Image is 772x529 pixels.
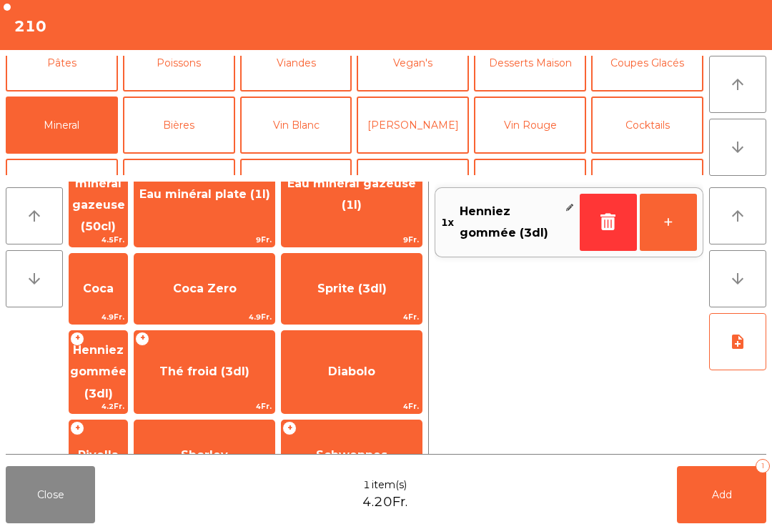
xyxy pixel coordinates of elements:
[474,159,586,216] button: Cadeaux
[240,34,352,92] button: Viandes
[317,282,387,295] span: Sprite (3dl)
[70,343,127,400] span: Henniez gommée (3dl)
[282,233,422,247] span: 9Fr.
[70,332,84,346] span: +
[123,97,235,154] button: Bières
[6,187,63,244] button: arrow_upward
[123,159,235,216] button: Digestifs
[729,270,746,287] i: arrow_downward
[173,282,237,295] span: Coca Zero
[362,493,407,512] span: 4.20Fr.
[6,34,118,92] button: Pâtes
[328,365,375,378] span: Diabolo
[282,310,422,324] span: 4Fr.
[69,233,127,247] span: 4.5Fr.
[282,421,297,435] span: +
[712,488,732,501] span: Add
[123,34,235,92] button: Poissons
[709,119,766,176] button: arrow_downward
[357,34,469,92] button: Vegan's
[240,97,352,154] button: Vin Blanc
[709,250,766,307] button: arrow_downward
[69,310,127,324] span: 4.9Fr.
[6,250,63,307] button: arrow_downward
[372,478,407,493] span: item(s)
[474,97,586,154] button: Vin Rouge
[441,201,454,244] span: 1x
[591,159,703,216] button: gobelet emporter
[78,448,119,462] span: Rivella
[134,233,274,247] span: 9Fr.
[135,332,149,346] span: +
[26,207,43,224] i: arrow_upward
[460,201,559,244] span: Henniez gommée (3dl)
[591,34,703,92] button: Coupes Glacés
[677,466,766,523] button: Add1
[729,333,746,350] i: note_add
[134,310,274,324] span: 4.9Fr.
[729,76,746,93] i: arrow_upward
[756,459,770,473] div: 1
[6,97,118,154] button: Mineral
[729,139,746,156] i: arrow_downward
[139,187,270,201] span: Eau minéral plate (1l)
[240,159,352,216] button: Menu évènement
[357,159,469,216] button: Huîtres
[282,400,422,413] span: 4Fr.
[357,97,469,154] button: [PERSON_NAME]
[729,207,746,224] i: arrow_upward
[83,282,114,295] span: Coca
[134,400,274,413] span: 4Fr.
[26,270,43,287] i: arrow_downward
[474,34,586,92] button: Desserts Maison
[709,56,766,113] button: arrow_upward
[14,16,46,37] h4: 210
[363,478,370,493] span: 1
[69,400,127,413] span: 4.2Fr.
[6,466,95,523] button: Close
[709,187,766,244] button: arrow_upward
[159,365,249,378] span: Thé froid (3dl)
[709,313,766,370] button: note_add
[181,448,228,462] span: Shorley
[287,177,416,212] span: Eau minéral gazeuse (1l)
[591,97,703,154] button: Cocktails
[640,194,697,251] button: +
[316,448,387,462] span: Schweppes
[6,159,118,216] button: Apéritifs
[70,421,84,435] span: +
